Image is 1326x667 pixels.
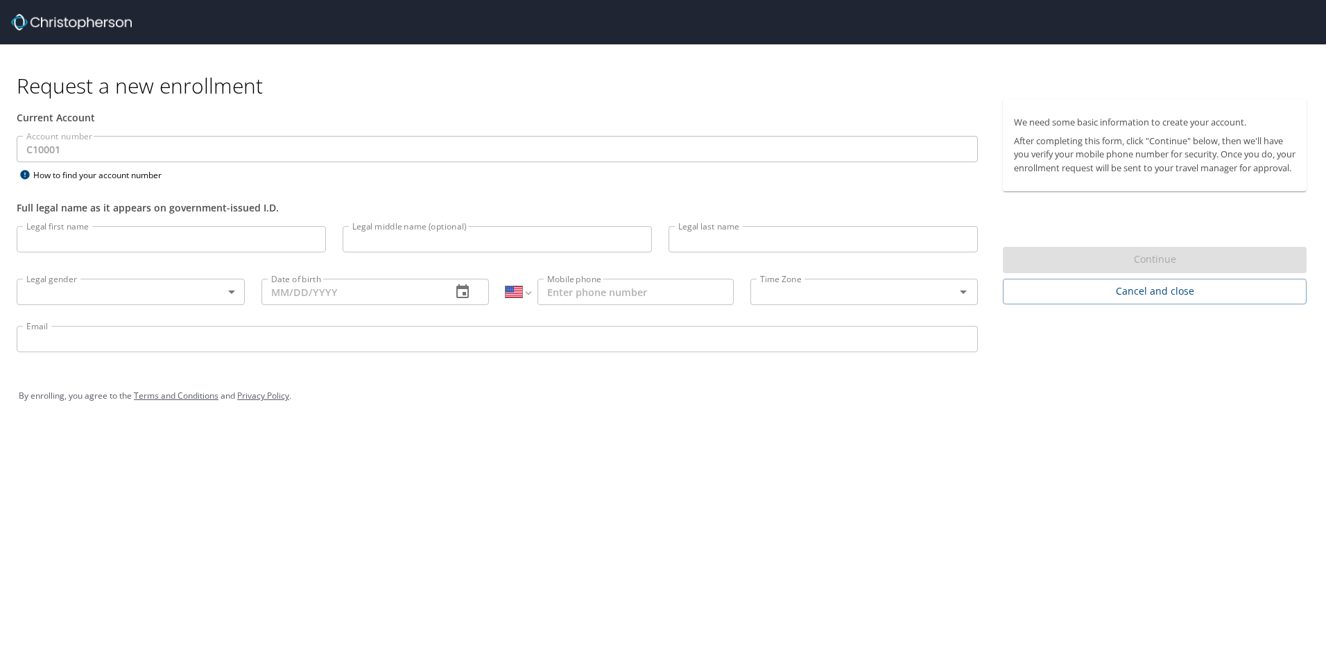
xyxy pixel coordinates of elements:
input: MM/DD/YYYY [261,279,441,305]
div: Full legal name as it appears on government-issued I.D. [17,200,978,215]
input: Enter phone number [537,279,734,305]
button: Cancel and close [1003,279,1307,304]
div: How to find your account number [17,166,190,184]
p: After completing this form, click "Continue" below, then we'll have you verify your mobile phone ... [1014,135,1295,175]
span: Cancel and close [1014,283,1295,300]
button: Open [954,282,973,302]
img: cbt logo [11,14,132,31]
div: ​ [17,279,245,305]
a: Terms and Conditions [134,390,218,401]
div: By enrolling, you agree to the and . [19,379,1307,413]
div: Current Account [17,110,978,125]
p: We need some basic information to create your account. [1014,116,1295,129]
a: Privacy Policy [237,390,289,401]
h1: Request a new enrollment [17,72,1318,99]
